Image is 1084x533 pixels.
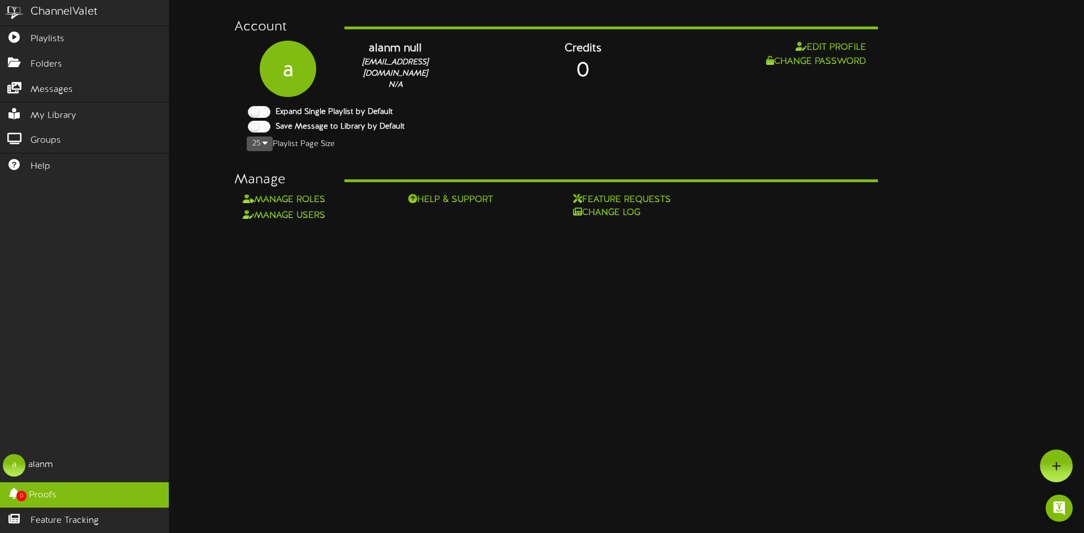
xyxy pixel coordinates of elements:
[267,107,393,118] label: Expand Single Playlist by Default
[350,80,440,91] div: N/A
[30,83,73,96] span: Messages
[350,41,440,57] div: alanm null
[1046,495,1073,522] div: Open Intercom Messenger
[16,491,27,501] span: 0
[30,160,50,173] span: Help
[350,57,440,80] div: [EMAIL_ADDRESS][DOMAIN_NAME]
[30,4,98,20] div: ChannelValet
[29,489,56,502] span: Proofs
[234,135,878,152] div: Playlist Page Size
[30,109,76,122] span: My Library
[30,33,64,46] span: Playlists
[3,454,25,477] div: a
[408,193,540,206] a: Help & Support
[573,206,705,219] a: Change Log
[243,210,325,221] a: Manage Users
[243,195,325,205] a: Manage Roles
[260,41,316,85] div: a
[234,20,327,34] h3: Account
[30,514,99,527] span: Feature Tracking
[457,57,709,86] div: 0
[247,136,273,151] button: 25
[792,41,869,55] button: Edit Profile
[573,193,705,206] a: Feature Requests
[28,459,53,472] div: alanm
[30,58,62,71] span: Folders
[763,55,869,69] button: Change Password
[30,134,61,147] span: Groups
[267,121,405,133] label: Save Message to Library by Default
[457,41,709,57] div: Credits
[234,173,327,187] h3: Manage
